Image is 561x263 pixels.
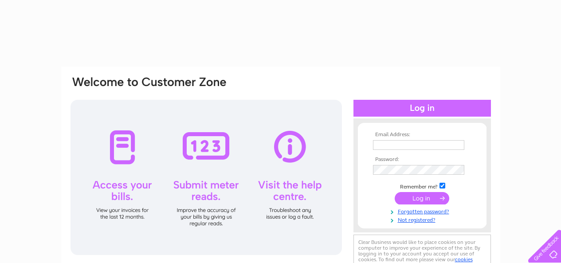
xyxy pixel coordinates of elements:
[371,132,474,138] th: Email Address:
[373,215,474,224] a: Not registered?
[373,207,474,215] a: Forgotten password?
[371,157,474,163] th: Password:
[371,181,474,190] td: Remember me?
[395,192,449,204] input: Submit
